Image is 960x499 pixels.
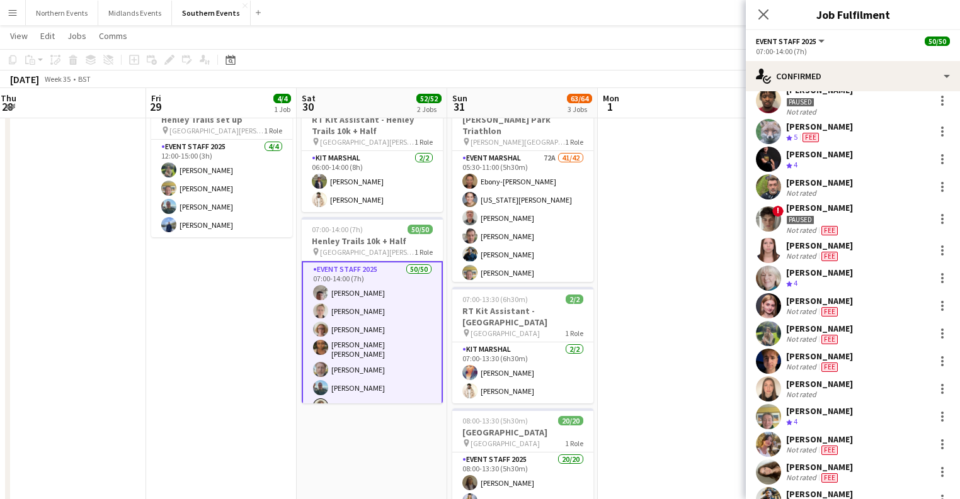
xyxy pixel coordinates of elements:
[786,98,814,107] div: Paused
[414,247,433,257] span: 1 Role
[67,30,86,42] span: Jobs
[786,121,853,132] div: [PERSON_NAME]
[786,177,853,188] div: [PERSON_NAME]
[151,93,161,104] span: Fri
[786,202,853,213] div: [PERSON_NAME]
[794,417,797,426] span: 4
[35,28,60,44] a: Edit
[746,6,960,23] h3: Job Fulfilment
[302,114,443,137] h3: RT Kit Assistant - Henley Trails 10k + Half
[273,94,291,103] span: 4/4
[786,306,819,317] div: Not rated
[40,30,55,42] span: Edit
[471,328,540,338] span: [GEOGRAPHIC_DATA]
[452,287,593,403] app-job-card: 07:00-13:30 (6h30m)2/2RT Kit Assistant - [GEOGRAPHIC_DATA] [GEOGRAPHIC_DATA]1 RoleKit Marshal2/20...
[821,446,838,455] span: Fee
[603,93,619,104] span: Mon
[452,114,593,137] h3: [PERSON_NAME] Park Triathlon
[821,252,838,261] span: Fee
[471,439,540,448] span: [GEOGRAPHIC_DATA]
[819,334,840,344] div: Crew has different fees then in role
[800,132,821,143] div: Crew has different fees then in role
[558,416,583,425] span: 20/20
[819,473,840,483] div: Crew has different fees then in role
[821,362,838,372] span: Fee
[819,251,840,261] div: Crew has different fees then in role
[821,226,838,235] span: Fee
[746,61,960,91] div: Confirmed
[149,99,161,114] span: 29
[414,137,433,147] span: 1 Role
[462,294,528,304] span: 07:00-13:30 (6h30m)
[151,96,292,237] app-job-card: 12:00-15:00 (3h)4/4Henley Trails set up [GEOGRAPHIC_DATA][PERSON_NAME]1 RoleEvent Staff 20254/412...
[302,96,443,212] app-job-card: 06:00-14:00 (8h)2/2RT Kit Assistant - Henley Trails 10k + Half [GEOGRAPHIC_DATA][PERSON_NAME]1 Ro...
[62,28,91,44] a: Jobs
[786,240,853,251] div: [PERSON_NAME]
[151,140,292,237] app-card-role: Event Staff 20254/412:00-15:00 (3h)[PERSON_NAME][PERSON_NAME][PERSON_NAME][PERSON_NAME]
[169,126,264,135] span: [GEOGRAPHIC_DATA][PERSON_NAME]
[565,137,583,147] span: 1 Role
[567,94,592,103] span: 63/64
[10,73,39,86] div: [DATE]
[151,114,292,125] h3: Henley Trails set up
[300,99,316,114] span: 30
[302,235,443,247] h3: Henley Trails 10k + Half
[786,405,853,417] div: [PERSON_NAME]
[819,306,840,317] div: Crew has different fees then in role
[821,335,838,344] span: Fee
[786,473,819,483] div: Not rated
[786,445,819,455] div: Not rated
[417,104,441,114] div: 2 Jobs
[320,247,414,257] span: [GEOGRAPHIC_DATA][PERSON_NAME]
[786,295,853,306] div: [PERSON_NAME]
[264,126,282,135] span: 1 Role
[565,328,583,338] span: 1 Role
[756,36,826,46] button: Event Staff 2025
[786,362,819,372] div: Not rated
[452,96,593,282] div: 05:30-11:00 (5h30m)41/42[PERSON_NAME] Park Triathlon [PERSON_NAME][GEOGRAPHIC_DATA]1 RoleEvent Ma...
[452,93,467,104] span: Sun
[312,225,363,234] span: 07:00-14:00 (7h)
[772,206,784,217] span: !
[10,30,28,42] span: View
[320,137,414,147] span: [GEOGRAPHIC_DATA][PERSON_NAME]
[786,350,853,362] div: [PERSON_NAME]
[786,225,819,235] div: Not rated
[786,251,819,261] div: Not rated
[803,133,819,142] span: Fee
[78,74,91,84] div: BST
[794,160,797,169] span: 4
[786,215,814,225] div: Paused
[452,427,593,438] h3: [GEOGRAPHIC_DATA]
[786,323,853,334] div: [PERSON_NAME]
[786,267,853,278] div: [PERSON_NAME]
[568,104,591,114] div: 3 Jobs
[302,151,443,212] app-card-role: Kit Marshal2/206:00-14:00 (8h)[PERSON_NAME][PERSON_NAME]
[925,36,950,46] span: 50/50
[786,434,853,445] div: [PERSON_NAME]
[94,28,132,44] a: Comms
[452,342,593,403] app-card-role: Kit Marshal2/207:00-13:30 (6h30m)[PERSON_NAME][PERSON_NAME]
[794,132,797,142] span: 5
[26,1,98,25] button: Northern Events
[42,74,73,84] span: Week 35
[601,99,619,114] span: 1
[756,36,816,46] span: Event Staff 2025
[450,99,467,114] span: 31
[786,334,819,344] div: Not rated
[786,107,819,116] div: Not rated
[462,416,528,425] span: 08:00-13:30 (5h30m)
[302,217,443,403] app-job-card: 07:00-14:00 (7h)50/50Henley Trails 10k + Half [GEOGRAPHIC_DATA][PERSON_NAME]1 RoleEvent Staff 202...
[274,104,290,114] div: 1 Job
[821,307,838,317] span: Fee
[452,305,593,328] h3: RT Kit Assistant - [GEOGRAPHIC_DATA]
[821,473,838,483] span: Fee
[5,28,33,44] a: View
[565,439,583,448] span: 1 Role
[471,137,565,147] span: [PERSON_NAME][GEOGRAPHIC_DATA]
[786,390,819,399] div: Not rated
[786,378,853,390] div: [PERSON_NAME]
